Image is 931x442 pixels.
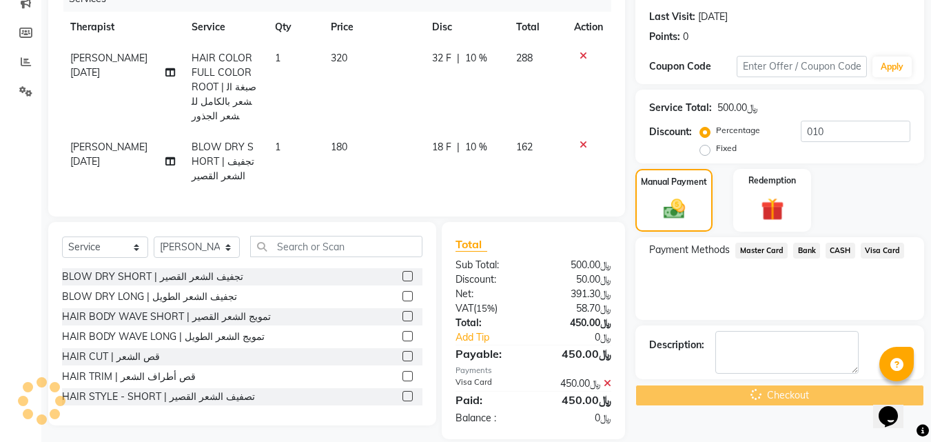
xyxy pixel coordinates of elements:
div: Payable: [445,345,533,362]
div: Sub Total: [445,258,533,272]
div: ﷼450.00 [533,376,622,391]
span: Total [456,237,487,252]
div: HAIR STYLE - SHORT | تصفيف الشعر القصير [62,390,255,404]
th: Disc [424,12,508,43]
div: ﷼450.00 [533,392,622,408]
th: Action [566,12,611,43]
span: 15% [476,303,495,314]
div: Balance : [445,411,533,425]
div: Service Total: [649,101,712,115]
div: Visa Card [445,376,533,391]
th: Therapist [62,12,183,43]
span: 180 [331,141,347,153]
span: 162 [516,141,533,153]
div: Points: [649,30,680,44]
label: Percentage [716,124,760,137]
div: HAIR BODY WAVE LONG | تمويج الشعر الطويل [62,330,265,344]
img: _gift.svg [754,195,791,223]
label: Fixed [716,142,737,154]
div: Payments [456,365,611,376]
span: Payment Methods [649,243,730,257]
div: HAIR BODY WAVE SHORT | تمويج الشعر القصير [62,310,271,324]
div: ﷼500.00 [717,101,758,115]
th: Service [183,12,267,43]
span: Visa Card [861,243,905,259]
span: | [457,140,460,154]
div: BLOW DRY SHORT | تجفيف الشعر القصير [62,270,243,284]
span: Master Card [735,243,788,259]
span: 320 [331,52,347,64]
span: CASH [826,243,855,259]
div: ﷼450.00 [533,345,622,362]
span: 18 F [432,140,451,154]
span: Bank [793,243,820,259]
input: Enter Offer / Coupon Code [737,56,867,77]
label: Redemption [748,174,796,187]
div: HAIR CUT | قص الشعر [62,350,160,364]
span: | [457,51,460,66]
div: ﷼450.00 [533,316,622,330]
div: Paid: [445,392,533,408]
span: 1 [275,141,280,153]
span: 1 [275,52,280,64]
span: 10 % [465,51,487,66]
img: _cash.svg [657,197,692,221]
div: Total: [445,316,533,330]
div: ﷼50.00 [533,272,622,287]
span: 10 % [465,140,487,154]
span: BLOW DRY SHORT | تجفيف الشعر القصير [192,141,254,182]
div: BLOW DRY LONG | تجفيف الشعر الطويل [62,290,237,304]
div: ﷼0 [533,411,622,425]
div: Last Visit: [649,10,695,24]
label: Manual Payment [641,176,707,188]
div: Discount: [649,125,692,139]
th: Qty [267,12,323,43]
div: ﷼0 [549,330,622,345]
div: Net: [445,287,533,301]
div: 0 [683,30,688,44]
input: Search or Scan [250,236,422,257]
div: Discount: [445,272,533,287]
div: ﷼500.00 [533,258,622,272]
div: Coupon Code [649,59,736,74]
span: Vat [456,302,473,314]
iframe: chat widget [873,387,917,428]
th: Price [323,12,424,43]
div: HAIR TRIM | قص أطراف الشعر [62,370,196,384]
div: ( ) [445,301,533,316]
a: Add Tip [445,330,548,345]
div: [DATE] [698,10,728,24]
span: 288 [516,52,533,64]
span: HAIR COLOR FULL COLOR ROOT | صبغة الشعر بالكامل للشعر الجذور [192,52,256,122]
div: ﷼58.70 [533,301,622,316]
span: [PERSON_NAME][DATE] [70,141,147,168]
span: [PERSON_NAME][DATE] [70,52,147,79]
button: Apply [872,57,912,77]
div: ﷼391.30 [533,287,622,301]
div: Description: [649,338,704,352]
th: Total [508,12,566,43]
span: 32 F [432,51,451,66]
